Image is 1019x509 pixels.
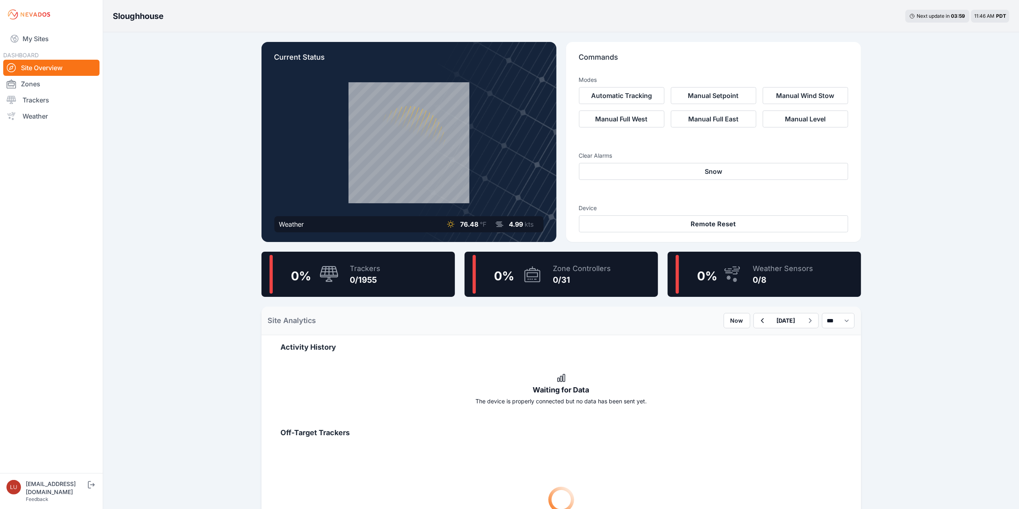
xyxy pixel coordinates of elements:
[461,220,479,228] span: 76.48
[671,111,756,127] button: Manual Full East
[724,313,750,328] button: Now
[753,263,814,274] div: Weather Sensors
[763,87,848,104] button: Manual Wind Stow
[525,220,534,228] span: kts
[579,215,848,232] button: Remote Reset
[974,13,994,19] span: 11:46 AM
[268,315,316,326] h2: Site Analytics
[553,274,611,286] div: 0/31
[996,13,1006,19] span: PDT
[350,274,381,286] div: 0/1955
[281,397,842,405] div: The device is properly connected but no data has been sent yet.
[113,6,164,27] nav: Breadcrumb
[494,269,515,283] span: 0 %
[113,10,164,22] h3: Sloughhouse
[579,204,848,212] h3: Device
[3,52,39,58] span: DASHBOARD
[770,313,802,328] button: [DATE]
[261,252,455,297] a: 0%Trackers0/1955
[579,163,848,180] button: Snow
[281,427,842,438] h2: Off-Target Trackers
[279,219,304,229] div: Weather
[579,111,664,127] button: Manual Full West
[350,263,381,274] div: Trackers
[579,52,848,69] p: Commands
[763,111,848,127] button: Manual Level
[3,76,100,92] a: Zones
[579,152,848,160] h3: Clear Alarms
[465,252,658,297] a: 0%Zone Controllers0/31
[6,8,52,21] img: Nevados
[3,29,100,48] a: My Sites
[553,263,611,274] div: Zone Controllers
[579,76,597,84] h3: Modes
[3,92,100,108] a: Trackers
[6,480,21,494] img: luke.beaumont@nevados.solar
[3,108,100,124] a: Weather
[668,252,861,297] a: 0%Weather Sensors0/8
[274,52,544,69] p: Current Status
[3,60,100,76] a: Site Overview
[281,384,842,396] div: Waiting for Data
[697,269,718,283] span: 0 %
[291,269,311,283] span: 0 %
[579,87,664,104] button: Automatic Tracking
[671,87,756,104] button: Manual Setpoint
[951,13,965,19] div: 03 : 59
[281,342,842,353] h2: Activity History
[480,220,487,228] span: °F
[26,480,86,496] div: [EMAIL_ADDRESS][DOMAIN_NAME]
[26,496,48,502] a: Feedback
[753,274,814,286] div: 0/8
[917,13,950,19] span: Next update in
[509,220,523,228] span: 4.99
